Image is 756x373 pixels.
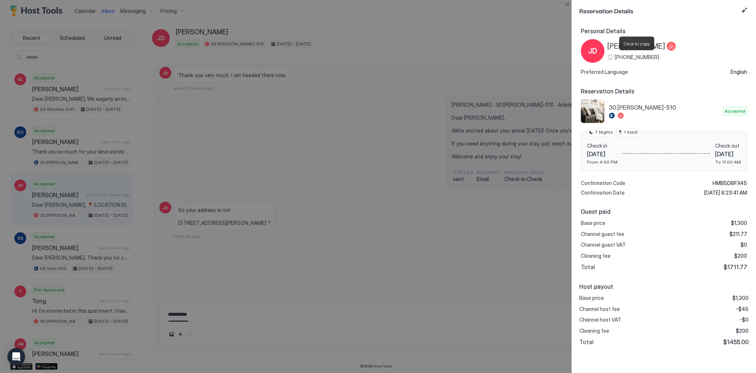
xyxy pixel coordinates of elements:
[579,6,738,15] span: Reservation Details
[740,6,749,15] button: Edit reservation
[579,328,609,334] span: Cleaning fee
[581,231,624,237] span: Channel guest fee
[579,283,749,290] span: Host payout
[581,180,625,186] span: Confirmation Code
[581,263,595,271] span: Total
[723,338,749,346] span: $1455.00
[624,129,638,136] span: 1 Adult
[581,69,628,75] span: Preferred Language
[581,88,747,95] span: Reservation Details
[732,295,749,301] span: $1,300
[581,189,625,196] span: Confirmation Date
[588,45,597,57] span: JD
[741,242,747,248] span: $0
[579,295,604,301] span: Base price
[736,328,749,334] span: $200
[581,220,605,226] span: Base price
[739,316,749,323] span: -$0
[587,159,618,165] span: From 4:00 PM
[595,129,613,136] span: 7 Nights
[581,208,747,215] span: Guest paid
[581,253,611,259] span: Cleaning fee
[715,150,741,158] span: [DATE]
[725,108,745,114] span: Accepted
[579,338,594,346] span: Total
[715,143,741,149] span: Check out
[734,253,747,259] span: $200
[7,348,25,366] div: Open Intercom Messenger
[729,231,747,237] span: $211.77
[724,263,747,271] span: $1711.77
[587,150,618,158] span: [DATE]
[579,306,620,312] span: Channel host fee
[587,143,618,149] span: Check in
[624,41,650,47] span: Click to copy
[581,99,604,123] div: listing image
[609,104,720,111] span: 30.[PERSON_NAME]-510
[615,54,659,61] span: [PHONE_NUMBER]
[581,242,626,248] span: Channel guest VAT
[704,189,747,196] span: [DATE] 8:23:41 AM
[736,306,749,312] span: -$45
[712,180,747,186] span: HMB5DBFX45
[731,220,747,226] span: $1,300
[731,69,747,75] span: English
[607,42,665,51] span: [PERSON_NAME]
[579,316,621,323] span: Channel host VAT
[715,159,741,165] span: To 11:00 AM
[581,27,747,35] span: Personal Details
